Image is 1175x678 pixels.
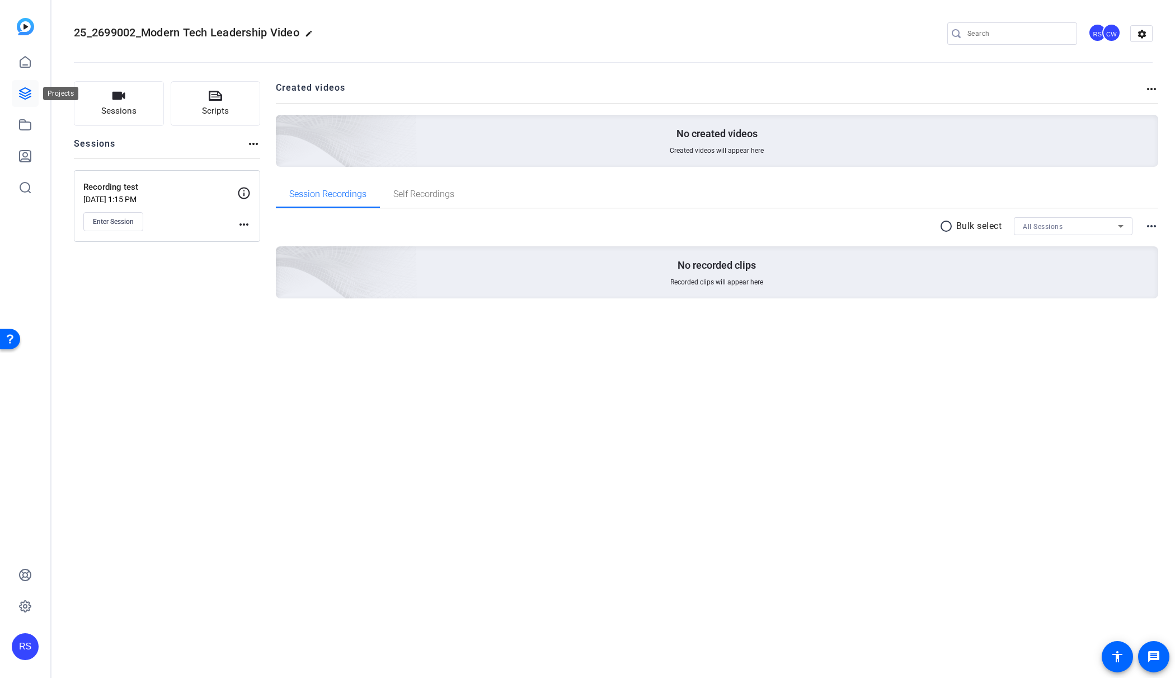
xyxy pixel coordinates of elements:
span: Session Recordings [289,190,366,199]
img: embarkstudio-empty-session.png [151,135,417,378]
mat-icon: message [1147,650,1160,663]
span: Self Recordings [393,190,454,199]
h2: Created videos [276,81,1145,103]
button: Sessions [74,81,164,126]
mat-icon: settings [1131,26,1153,43]
mat-icon: edit [305,30,318,43]
span: Recorded clips will appear here [670,278,763,287]
button: Scripts [171,81,261,126]
div: RS [1088,24,1107,42]
input: Search [967,27,1068,40]
ngx-avatar: Roger Sano [1088,24,1108,43]
span: 25_2699002_Modern Tech Leadership Video [74,26,299,39]
p: Bulk select [956,219,1002,233]
p: [DATE] 1:15 PM [83,195,237,204]
mat-icon: more_horiz [247,137,260,151]
img: Creted videos background [151,4,417,247]
span: Sessions [101,105,137,118]
p: No created videos [676,127,758,141]
mat-icon: more_horiz [237,218,251,231]
ngx-avatar: Clarissa Weers [1102,24,1122,43]
span: Scripts [202,105,229,118]
span: Enter Session [93,217,134,226]
img: blue-gradient.svg [17,18,34,35]
div: RS [12,633,39,660]
p: Recording test [83,181,237,194]
h2: Sessions [74,137,116,158]
mat-icon: more_horiz [1145,219,1158,233]
mat-icon: accessibility [1111,650,1124,663]
div: Projects [43,87,78,100]
button: Enter Session [83,212,143,231]
span: Created videos will appear here [670,146,764,155]
div: CW [1102,24,1121,42]
span: All Sessions [1023,223,1063,231]
mat-icon: radio_button_unchecked [939,219,956,233]
mat-icon: more_horiz [1145,82,1158,96]
p: No recorded clips [678,259,756,272]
